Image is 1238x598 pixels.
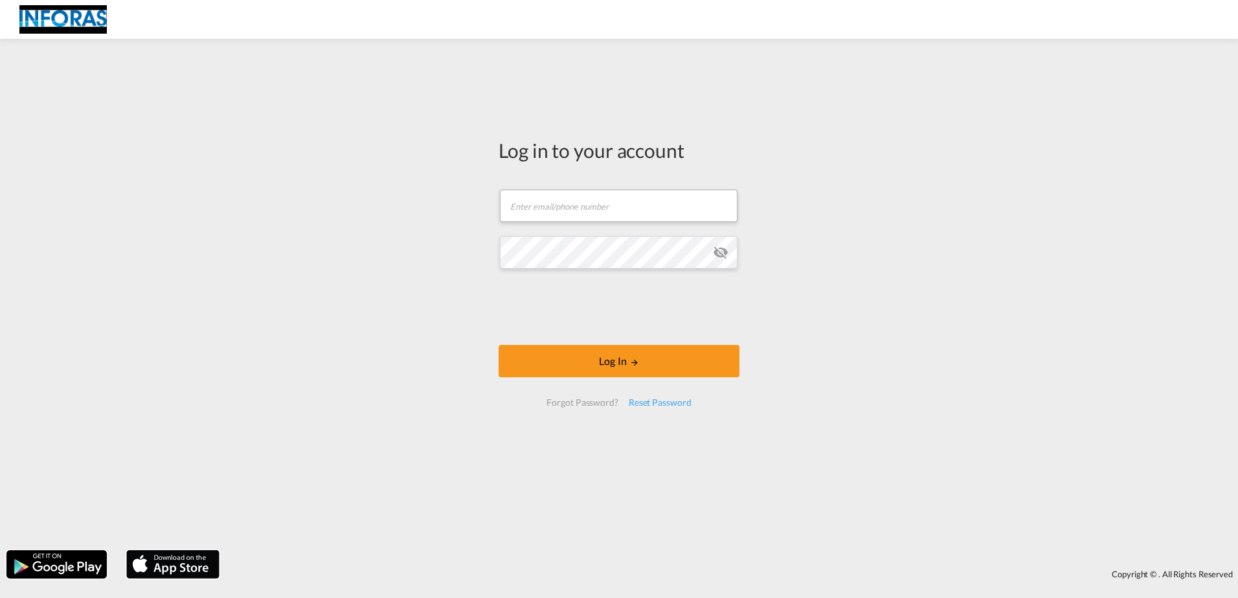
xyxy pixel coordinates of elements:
[713,245,728,260] md-icon: icon-eye-off
[499,137,739,164] div: Log in to your account
[5,549,108,580] img: google.png
[499,345,739,377] button: LOGIN
[226,563,1238,585] div: Copyright © . All Rights Reserved
[624,391,697,414] div: Reset Password
[125,549,221,580] img: apple.png
[521,282,717,332] iframe: reCAPTCHA
[500,190,737,222] input: Enter email/phone number
[19,5,107,34] img: eff75c7098ee11eeb65dd1c63e392380.jpg
[541,391,623,414] div: Forgot Password?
